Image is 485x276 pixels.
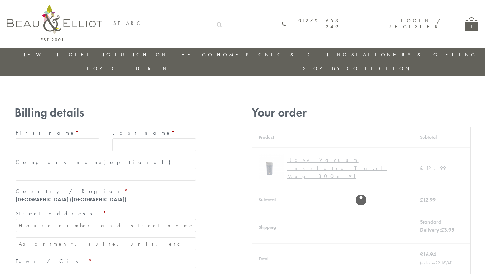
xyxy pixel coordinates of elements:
[16,196,126,203] strong: [GEOGRAPHIC_DATA] ([GEOGRAPHIC_DATA])
[388,17,441,30] a: Login / Register
[351,51,477,58] a: Stationery & Gifting
[7,5,102,41] img: logo
[246,51,349,58] a: Picnic & Dining
[16,186,196,197] label: Country / Region
[282,18,340,30] a: 01279 653 249
[303,65,411,72] a: Shop by collection
[252,106,471,120] h3: Your order
[15,106,197,120] h3: Billing details
[16,219,196,232] input: House number and street name
[115,51,214,58] a: Lunch On The Go
[21,51,66,58] a: New in!
[103,158,174,166] span: (optional)
[87,65,169,72] a: For Children
[465,17,478,31] a: 1
[112,128,196,138] label: Last name
[16,208,196,219] label: Street address
[217,51,244,58] a: Home
[16,128,100,138] label: First name
[69,51,112,58] a: Gifting
[16,157,196,168] label: Company name
[16,237,196,250] input: Apartment, suite, unit, etc. (optional)
[16,256,196,267] label: Town / City
[109,16,213,30] input: SEARCH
